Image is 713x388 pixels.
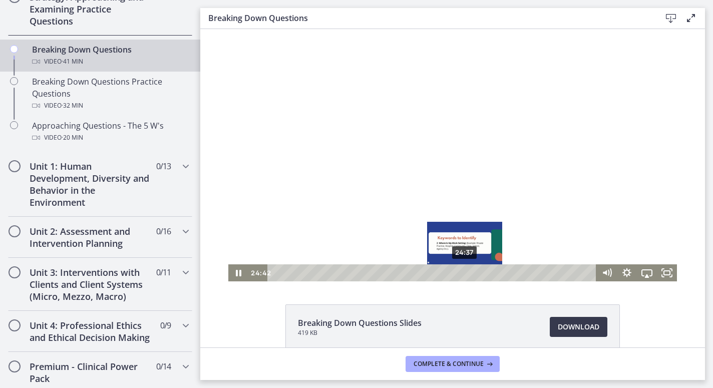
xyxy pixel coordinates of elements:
[550,317,607,337] a: Download
[30,319,152,343] h2: Unit 4: Professional Ethics and Ethical Decision Making
[406,356,500,372] button: Complete & continue
[32,76,188,112] div: Breaking Down Questions Practice Questions
[62,132,83,144] span: · 20 min
[30,225,152,249] h2: Unit 2: Assessment and Intervention Planning
[457,235,477,252] button: Fullscreen
[156,225,171,237] span: 0 / 16
[62,56,83,68] span: · 41 min
[437,235,457,252] button: Airplay
[32,120,188,144] div: Approaching Questions - The 5 W's
[200,29,705,281] iframe: Video Lesson
[32,44,188,68] div: Breaking Down Questions
[32,100,188,112] div: Video
[417,235,437,252] button: Show settings menu
[156,360,171,372] span: 0 / 14
[414,360,484,368] span: Complete & continue
[156,266,171,278] span: 0 / 11
[208,12,645,24] h3: Breaking Down Questions
[397,235,417,252] button: Mute
[30,266,152,302] h2: Unit 3: Interventions with Clients and Client Systems (Micro, Mezzo, Macro)
[32,132,188,144] div: Video
[156,160,171,172] span: 0 / 13
[30,160,152,208] h2: Unit 1: Human Development, Diversity and Behavior in the Environment
[558,321,599,333] span: Download
[30,360,152,384] h2: Premium - Clinical Power Pack
[32,56,188,68] div: Video
[298,329,422,337] span: 419 KB
[298,317,422,329] span: Breaking Down Questions Slides
[62,100,83,112] span: · 32 min
[160,319,171,331] span: 0 / 9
